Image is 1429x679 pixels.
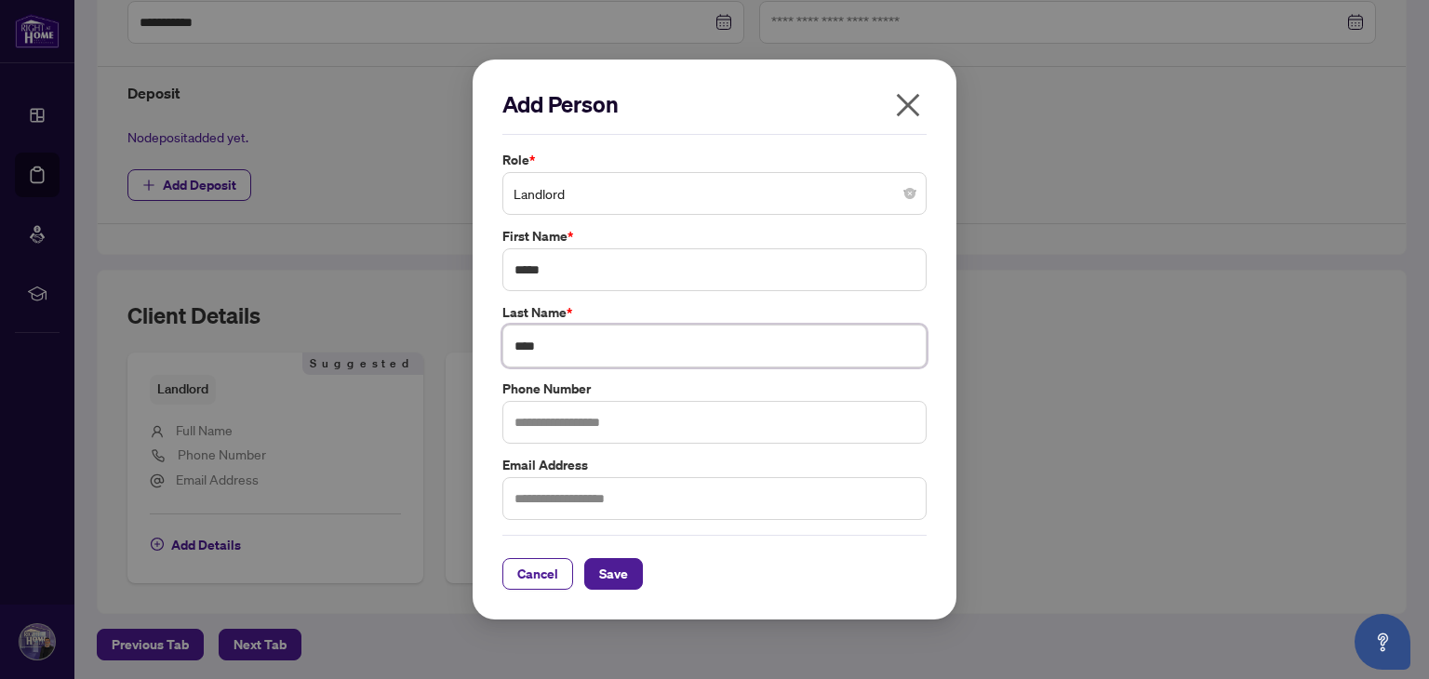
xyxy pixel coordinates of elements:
[502,455,927,475] label: Email Address
[502,89,927,119] h2: Add Person
[893,90,923,120] span: close
[502,150,927,170] label: Role
[584,558,643,590] button: Save
[502,226,927,246] label: First Name
[514,176,915,211] span: Landlord
[517,559,558,589] span: Cancel
[502,302,927,323] label: Last Name
[1355,614,1410,670] button: Open asap
[502,379,927,399] label: Phone Number
[904,188,915,199] span: close-circle
[599,559,628,589] span: Save
[502,558,573,590] button: Cancel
